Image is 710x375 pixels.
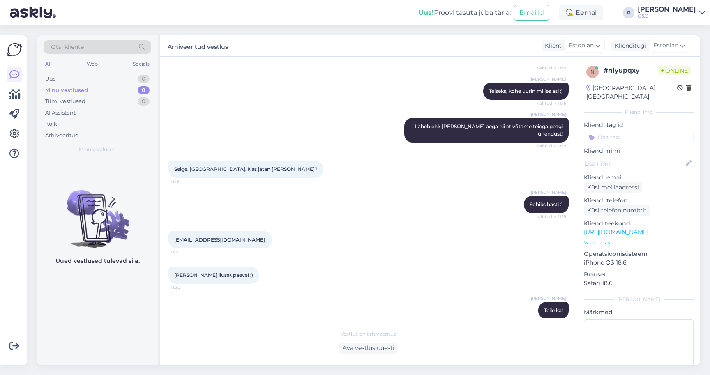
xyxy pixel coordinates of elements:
div: All [44,59,53,69]
button: Emailid [514,5,549,21]
div: Kõik [45,120,57,128]
span: Estonian [653,41,678,50]
span: Estonian [569,41,594,50]
p: Operatsioonisüsteem [584,250,694,258]
span: Läheb ehk [PERSON_NAME] aega nii et võtame teiega peagi ühendust! [415,123,564,137]
div: 0 [138,97,150,106]
span: Teile ka! [544,307,563,313]
span: Selge. [GEOGRAPHIC_DATA]. Kas jätan [PERSON_NAME]? [174,166,318,172]
p: Kliendi tag'id [584,121,694,129]
p: iPhone OS 18.6 [584,258,694,267]
div: AI Assistent [45,109,76,117]
span: Teiseks, kohe uurin milles asi :) [489,88,563,94]
span: 11:20 [171,284,202,290]
div: Web [85,59,99,69]
div: [PERSON_NAME] [584,296,694,303]
div: Proovi tasuta juba täna: [418,8,511,18]
div: Uus [45,75,55,83]
span: Sobiks hästi :) [530,201,563,207]
div: Socials [131,59,151,69]
div: Küsi meiliaadressi [584,182,642,193]
div: C&C [638,13,696,19]
div: Arhiveeritud [45,131,79,140]
span: n [590,69,595,75]
div: [GEOGRAPHIC_DATA], [GEOGRAPHIC_DATA] [586,84,677,101]
input: Lisa nimi [584,159,684,168]
div: Minu vestlused [45,86,88,94]
span: Nähtud ✓ 11:19 [535,143,566,149]
span: [PERSON_NAME] [531,111,566,117]
p: Kliendi telefon [584,196,694,205]
img: Askly Logo [7,42,22,58]
span: Nähtud ✓ 11:19 [535,214,566,220]
div: # niyupqxy [604,66,658,76]
img: No chats [37,175,158,249]
p: Märkmed [584,308,694,317]
p: Kliendi email [584,173,694,182]
span: Otsi kliente [51,43,84,51]
div: Kliendi info [584,108,694,116]
span: [PERSON_NAME] [531,295,566,301]
p: Brauser [584,270,694,279]
span: Nähtud ✓ 11:15 [535,65,566,71]
div: Ava vestlus uuesti [339,343,398,354]
div: Klienditugi [611,41,646,50]
span: Nähtud ✓ 11:15 [535,100,566,106]
label: Arhiveeritud vestlus [168,40,228,51]
a: [URL][DOMAIN_NAME] [584,228,648,236]
span: 11:20 [171,249,202,255]
div: [PERSON_NAME] [638,6,696,13]
a: [EMAIL_ADDRESS][DOMAIN_NAME] [174,237,265,243]
p: Klienditeekond [584,219,694,228]
p: Uued vestlused tulevad siia. [55,257,140,265]
div: 0 [138,86,150,94]
p: Vaata edasi ... [584,239,694,246]
div: Klient [542,41,562,50]
span: [PERSON_NAME] [531,189,566,196]
p: Kliendi nimi [584,147,694,155]
div: R [623,7,634,18]
span: [PERSON_NAME] [531,76,566,82]
span: Minu vestlused [79,146,116,153]
div: 0 [138,75,150,83]
b: Uus! [418,9,434,16]
input: Lisa tag [584,131,694,143]
div: Eemal [559,5,603,20]
a: [PERSON_NAME]C&C [638,6,705,19]
div: Tiimi vestlused [45,97,85,106]
span: [PERSON_NAME] ilusat päeva! :) [174,272,253,278]
div: Küsi telefoninumbrit [584,205,650,216]
span: Vestlus on arhiveeritud [341,330,397,338]
p: Safari 18.6 [584,279,694,288]
span: Online [658,66,691,75]
span: 11:19 [171,178,202,184]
